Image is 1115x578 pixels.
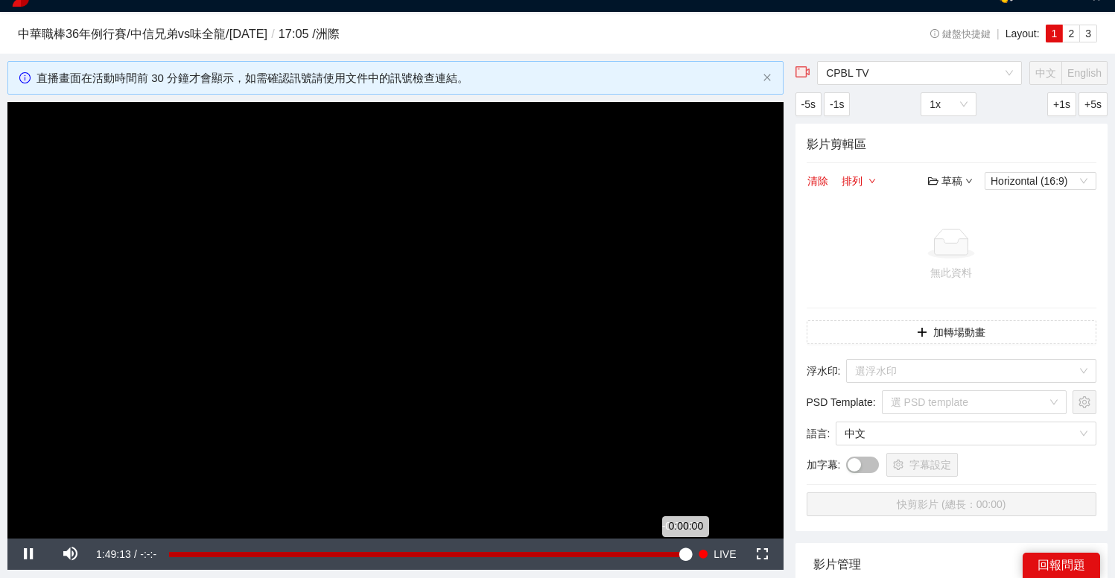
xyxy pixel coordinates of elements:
span: down [868,177,876,186]
button: Seek to live, currently playing live [693,539,741,570]
span: 1x [930,93,968,115]
span: 中文 [1035,67,1056,79]
span: -:-:- [140,548,156,560]
button: +5s [1079,92,1108,116]
button: plus加轉場動畫 [807,320,1096,344]
span: Horizontal (16:9) [991,173,1090,189]
span: 鍵盤快捷鍵 [930,29,991,39]
span: 中文 [845,422,1087,445]
span: / [267,27,279,40]
span: 浮水印 : [807,363,841,379]
span: | [997,28,1000,39]
div: 草稿 [928,173,973,189]
button: +1s [1047,92,1076,116]
span: plus [917,327,927,339]
span: CPBL TV [826,62,1013,84]
span: folder-open [928,176,938,186]
button: Pause [7,539,49,570]
span: 語言 : [807,425,830,442]
span: +1s [1053,96,1070,112]
button: 排列down [841,172,877,190]
span: 2 [1068,28,1074,39]
div: 回報問題 [1023,553,1100,578]
div: Progress Bar [169,552,685,557]
button: 快剪影片 (總長：00:00) [807,492,1096,516]
div: 直播畫面在活動時間前 30 分鐘才會顯示，如需確認訊號請使用文件中的訊號檢查連結。 [36,69,757,87]
button: setting [1073,390,1096,414]
button: Mute [49,539,91,570]
div: Video Player [7,102,784,539]
span: -1s [830,96,844,112]
span: / [134,548,137,560]
h4: 影片剪輯區 [807,135,1096,153]
span: close [763,73,772,82]
span: +5s [1084,96,1102,112]
span: down [965,177,973,185]
span: Layout: [1006,28,1040,39]
button: -5s [795,92,822,116]
button: 清除 [807,172,829,190]
span: LIVE [714,539,736,570]
span: English [1067,67,1102,79]
span: info-circle [19,72,31,83]
button: Fullscreen [742,539,784,570]
button: setting字幕設定 [886,453,958,477]
span: 3 [1085,28,1091,39]
span: info-circle [930,29,940,39]
h3: 中華職棒36年例行賽 / 中信兄弟 vs 味全龍 / [DATE] 17:05 / 洲際 [18,25,851,44]
span: PSD Template : [807,394,876,410]
span: 1 [1052,28,1058,39]
div: 無此資料 [813,264,1090,281]
button: close [763,73,772,83]
span: 加字幕 : [807,457,841,473]
span: 1:49:13 [96,548,131,560]
span: video-camera [795,65,810,80]
button: -1s [824,92,850,116]
span: -5s [801,96,816,112]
